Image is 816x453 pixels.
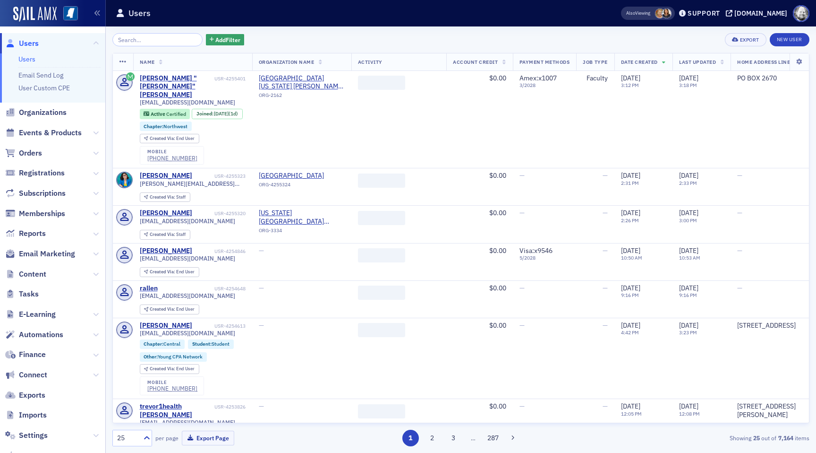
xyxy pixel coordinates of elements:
span: — [259,284,264,292]
div: USR-4255323 [194,173,246,179]
div: [STREET_ADDRESS][PERSON_NAME] [737,402,796,419]
div: trevor1health [PERSON_NAME] [140,402,213,419]
time: 2:26 PM [621,217,639,224]
div: mobile [147,380,197,385]
time: 3:12 PM [621,82,639,88]
span: Connect [19,370,47,380]
span: Tasks [19,289,39,299]
span: Payment Methods [519,59,570,65]
span: Orders [19,148,42,158]
span: [DATE] [679,246,698,255]
span: West Valley College [259,172,345,180]
a: User Custom CPE [18,84,70,92]
span: — [603,246,608,255]
a: [PERSON_NAME] [140,247,192,255]
span: Chapter : [144,340,163,347]
span: Reports [19,228,46,239]
span: Noma Burge [662,9,671,18]
a: Automations [5,330,63,340]
div: Student: [188,340,234,349]
span: [DATE] [621,284,640,292]
div: End User [150,136,195,141]
a: [GEOGRAPHIC_DATA][US_STATE] [PERSON_NAME] School of Accountancy (University) [259,74,345,91]
a: Finance [5,349,46,360]
time: 3:00 PM [679,217,697,224]
a: Email Send Log [18,71,63,79]
span: Date Created [621,59,658,65]
div: Also [626,10,635,16]
span: — [519,284,525,292]
span: — [259,246,264,255]
button: Export Page [182,431,234,445]
span: Created Via : [150,269,176,275]
a: Content [5,269,46,279]
div: Created Via: End User [140,134,199,144]
a: Organizations [5,107,67,118]
time: 12:08 PM [679,410,700,417]
a: Events & Products [5,128,82,138]
time: 3:23 PM [679,329,697,336]
a: [PERSON_NAME] [140,172,192,180]
a: Users [5,38,39,49]
span: ‌ [358,286,405,300]
a: Users [18,55,35,63]
span: Add Filter [215,35,240,44]
span: $0.00 [489,402,506,410]
div: Created Via: End User [140,305,199,314]
time: 12:05 PM [621,410,642,417]
a: [PERSON_NAME] "[PERSON_NAME]" [PERSON_NAME] [140,74,213,99]
span: — [259,402,264,410]
button: 1 [402,430,419,446]
span: — [519,209,525,217]
div: [PHONE_NUMBER] [147,385,197,392]
a: Reports [5,228,46,239]
span: — [519,402,525,410]
a: Active Certified [144,111,186,117]
span: Created Via : [150,366,176,372]
a: Subscriptions [5,188,66,199]
span: — [603,402,608,410]
span: [EMAIL_ADDRESS][DOMAIN_NAME] [140,292,235,299]
span: Active [151,111,166,117]
div: Staff [150,232,186,237]
a: Orders [5,148,42,158]
div: End User [150,366,195,372]
a: Chapter:Central [144,341,180,347]
a: View Homepage [57,6,78,22]
span: Other : [144,353,158,360]
span: University of Mississippi Patterson School of Accountancy (University) [259,74,345,91]
span: Joined : [196,111,214,117]
div: rallen [140,284,158,293]
span: Finance [19,349,46,360]
span: Created Via : [150,135,176,141]
span: [DATE] [679,209,698,217]
a: Settings [5,430,48,441]
div: [PHONE_NUMBER] [147,155,197,162]
div: mobile [147,149,197,155]
span: Job Type [583,59,607,65]
span: — [519,171,525,180]
span: Imports [19,410,47,420]
div: Export [740,37,759,43]
div: USR-4254846 [194,248,246,254]
div: 25 [117,433,138,443]
span: 3 / 2028 [519,82,570,88]
span: [DATE] [679,171,698,180]
span: Automations [19,330,63,340]
time: 2:31 PM [621,180,639,186]
time: 9:16 PM [679,292,697,298]
span: Home Address Line 1 [737,59,794,65]
span: Ellen Vaughn [655,9,665,18]
span: ‌ [358,323,405,337]
span: [DATE] [214,110,229,117]
img: SailAMX [13,7,57,22]
span: $0.00 [489,74,506,82]
label: per page [155,434,178,442]
span: Student : [192,340,212,347]
span: — [737,209,742,217]
span: — [519,321,525,330]
button: AddFilter [206,34,245,46]
span: Name [140,59,155,65]
span: Created Via : [150,306,176,312]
